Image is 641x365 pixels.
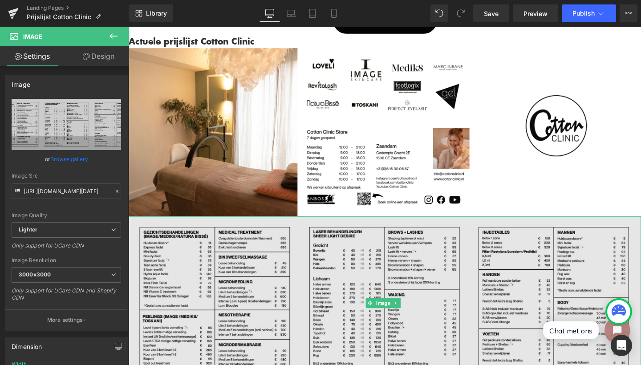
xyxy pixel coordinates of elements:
button: Redo [452,4,470,22]
button: Undo [430,4,448,22]
a: Tablet [302,4,323,22]
button: More [620,4,637,22]
p: More settings [47,316,83,324]
a: Landing Pages [27,4,129,12]
div: Image Resolution [12,257,121,264]
div: Open Intercom Messenger [611,335,632,356]
a: Mobile [323,4,345,22]
div: Dimension [12,338,42,350]
span: Library [146,9,167,17]
div: Only support for UCare CDN [12,242,121,255]
div: or [12,154,121,164]
div: Image [12,76,30,88]
iframe: Tidio Chat [423,293,539,356]
a: Laptop [280,4,302,22]
b: 3000x3000 [19,271,51,278]
input: Link [12,183,121,199]
a: Desktop [259,4,280,22]
span: Publish [572,10,595,17]
button: Publish [562,4,616,22]
div: Image Quality [12,212,121,219]
b: Lighter [19,226,37,233]
span: Image [259,285,276,296]
span: Prijslijst Cotton Clinic [27,13,91,20]
a: New Library [129,4,173,22]
a: Expand / Collapse [276,285,286,296]
button: More settings [5,309,127,330]
span: Preview [523,9,548,18]
a: Design [66,46,131,66]
div: Image Src [12,173,121,179]
a: Preview [513,4,558,22]
span: Image [23,33,42,40]
span: Save [484,9,499,18]
a: Browse gallery [50,151,88,167]
div: Only support for UCare CDN and Shopify CDN [12,287,121,307]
